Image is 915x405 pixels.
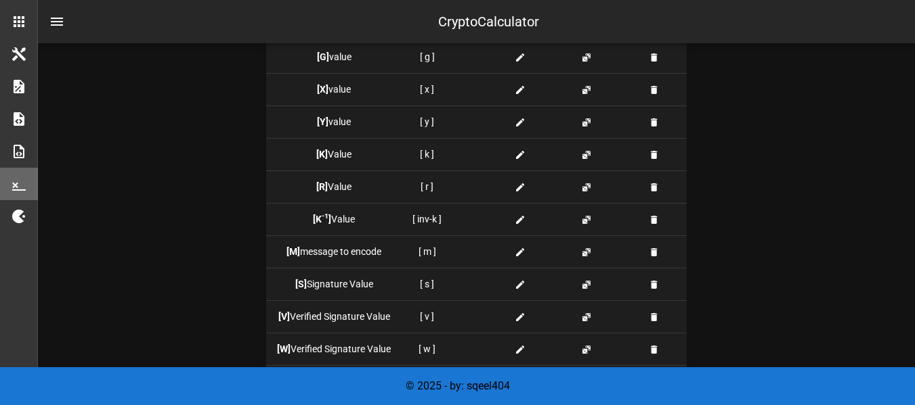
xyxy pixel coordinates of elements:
[316,149,328,160] b: [K]
[402,300,452,333] td: [ v ]
[317,116,328,127] b: [Y]
[278,311,290,322] b: [V]
[317,116,351,127] span: value
[316,181,352,192] span: Value
[322,212,328,220] sup: -1
[295,279,373,289] span: Signature Value
[429,366,538,405] div: Rows per page:
[402,170,452,203] td: [ r ]
[402,41,452,73] td: [ g ]
[295,279,307,289] b: [S]
[277,343,391,354] span: Verified Signature Value
[317,51,329,62] b: [G]
[402,235,452,268] td: [ m ]
[317,51,352,62] span: value
[286,246,300,257] b: [M]
[402,73,452,105] td: [ x ]
[317,84,351,95] span: value
[286,246,381,257] span: message to encode
[402,203,452,235] td: [ inv-k ]
[402,105,452,138] td: [ y ]
[317,84,328,95] b: [X]
[406,379,510,392] span: © 2025 - by: sqeel404
[316,181,328,192] b: [R]
[313,214,331,224] b: [K ]
[277,343,291,354] b: [W]
[402,333,452,365] td: [ w ]
[438,11,539,32] div: CryptoCalculator
[41,5,73,38] button: nav-menu-toggle
[316,149,352,160] span: Value
[402,138,452,170] td: [ k ]
[313,214,355,224] span: Value
[402,268,452,300] td: [ s ]
[278,311,390,322] span: Verified Signature Value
